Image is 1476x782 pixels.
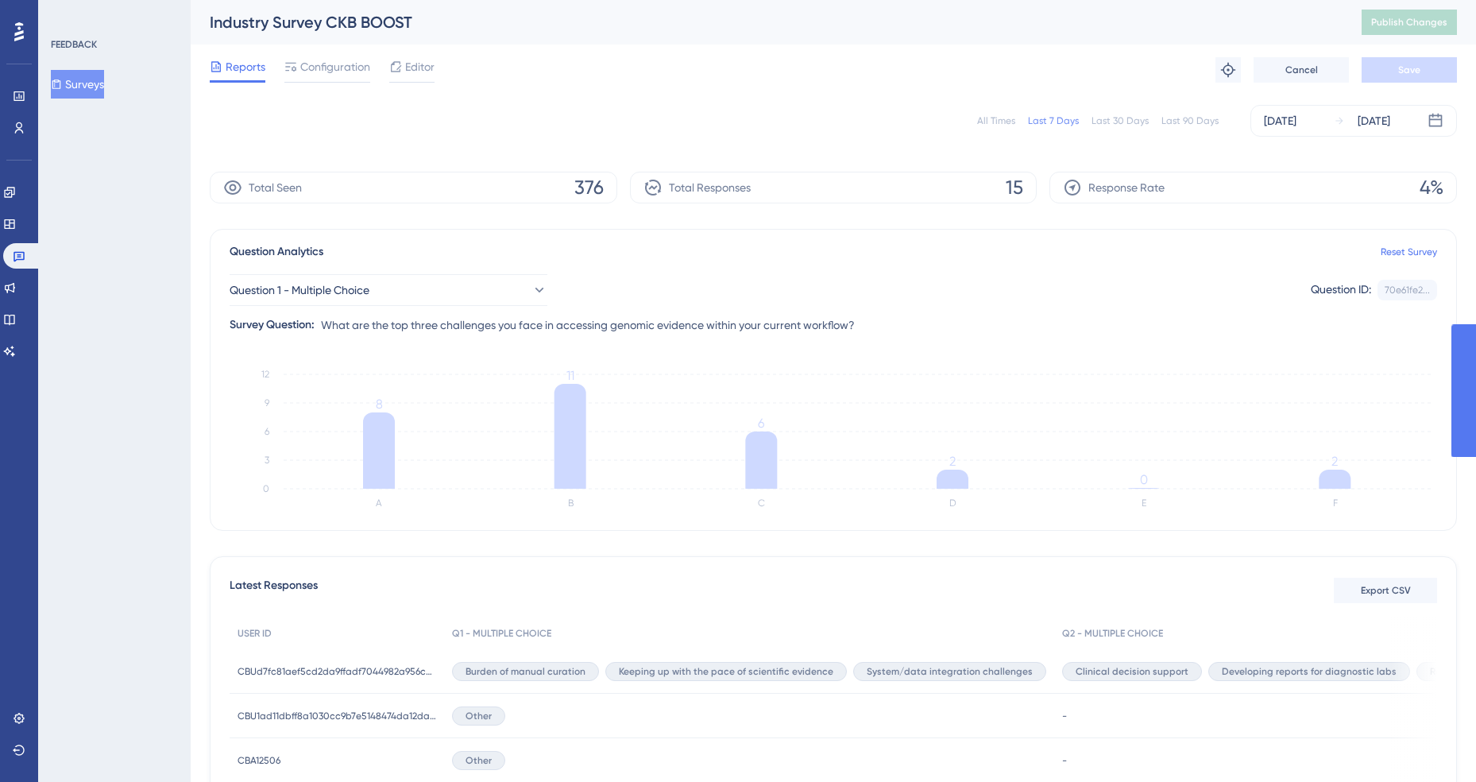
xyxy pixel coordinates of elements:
iframe: UserGuiding AI Assistant Launcher [1409,719,1457,767]
span: Burden of manual curation [466,665,585,678]
span: Total Responses [669,178,751,197]
span: Editor [405,57,435,76]
tspan: 11 [566,368,574,383]
span: Other [466,754,492,767]
div: FEEDBACK [51,38,97,51]
span: 376 [574,175,604,200]
tspan: 12 [261,369,269,380]
span: CBA12506 [238,754,280,767]
span: 4% [1420,175,1443,200]
tspan: 8 [376,397,383,412]
div: Last 90 Days [1161,114,1219,127]
text: F [1333,497,1338,509]
span: Export CSV [1361,584,1411,597]
div: [DATE] [1358,111,1390,130]
span: CBU1ad11dbff8a1030cc9b7e5148474da12dab5ff0f3dd849e1f77240a55ae462c7 [238,710,436,722]
tspan: 6 [265,426,269,437]
a: Reset Survey [1381,246,1437,258]
button: Question 1 - Multiple Choice [230,274,547,306]
tspan: 6 [758,416,764,431]
div: Last 30 Days [1092,114,1149,127]
span: Developing reports for diagnostic labs [1222,665,1397,678]
tspan: 0 [1140,472,1148,487]
text: B [568,497,574,509]
tspan: 3 [265,455,269,466]
button: Surveys [51,70,104,99]
tspan: 0 [263,483,269,494]
text: D [949,497,956,509]
div: Question ID: [1311,280,1371,300]
span: Response Rate [1088,178,1165,197]
span: CBUd7fc81aef5cd2da9ffadf7044982a956cbb7610719491a25b04bf14710c618e4 [238,665,436,678]
div: Industry Survey CKB BOOST [210,11,1322,33]
span: Latest Responses [230,576,318,605]
span: Total Seen [249,178,302,197]
span: Keeping up with the pace of scientific evidence [619,665,833,678]
span: System/data integration challenges [867,665,1033,678]
div: 70e61fe2... [1385,284,1430,296]
text: A [376,497,382,509]
span: - [1062,710,1067,722]
tspan: 2 [1331,454,1338,469]
span: Cancel [1285,64,1318,76]
span: - [1062,754,1067,767]
span: Q2 - MULTIPLE CHOICE [1062,627,1163,640]
span: USER ID [238,627,272,640]
text: E [1142,497,1146,509]
div: Survey Question: [230,316,315,335]
span: Question Analytics [230,242,323,261]
span: Reports [226,57,265,76]
span: Other [466,710,492,722]
tspan: 2 [949,454,956,469]
span: Configuration [300,57,370,76]
tspan: 9 [265,397,269,408]
div: [DATE] [1264,111,1296,130]
button: Save [1362,57,1457,83]
button: Cancel [1254,57,1349,83]
span: Save [1398,64,1420,76]
span: Clinical decision support [1076,665,1188,678]
span: Q1 - MULTIPLE CHOICE [452,627,551,640]
span: Research [1430,665,1472,678]
div: All Times [977,114,1015,127]
button: Export CSV [1334,578,1437,603]
span: Publish Changes [1371,16,1447,29]
span: 15 [1006,175,1023,200]
button: Publish Changes [1362,10,1457,35]
span: What are the top three challenges you face in accessing genomic evidence within your current work... [321,316,855,335]
text: C [758,497,765,509]
div: Last 7 Days [1028,114,1079,127]
span: Question 1 - Multiple Choice [230,281,369,300]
